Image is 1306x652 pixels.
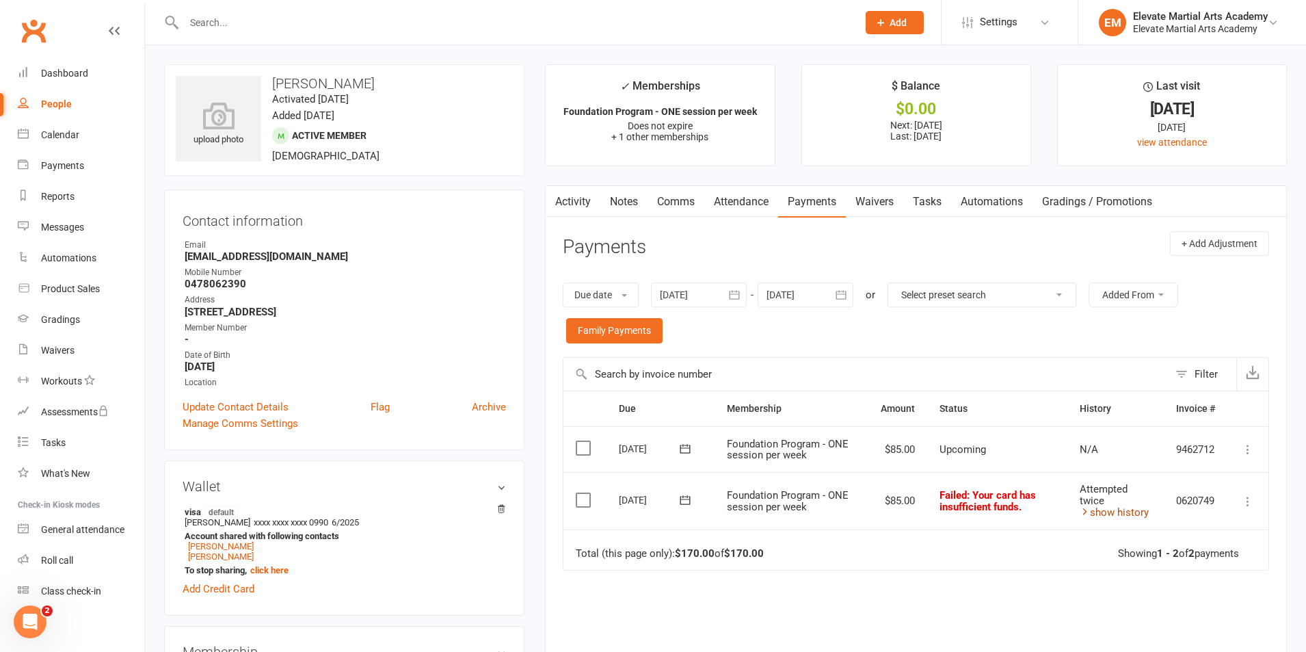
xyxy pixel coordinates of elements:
[272,93,349,105] time: Activated [DATE]
[183,399,289,415] a: Update Contact Details
[18,304,144,335] a: Gradings
[648,186,704,218] a: Comms
[272,109,334,122] time: Added [DATE]
[18,576,144,607] a: Class kiosk mode
[563,106,757,117] strong: Foundation Program - ONE session per week
[41,345,75,356] div: Waivers
[183,479,506,494] h3: Wallet
[185,361,506,373] strong: [DATE]
[607,391,715,426] th: Due
[185,322,506,335] div: Member Number
[868,391,927,426] th: Amount
[1164,472,1227,530] td: 0620749
[41,160,84,171] div: Payments
[188,551,254,562] a: [PERSON_NAME]
[18,366,144,397] a: Workouts
[185,250,506,263] strong: [EMAIL_ADDRESS][DOMAIN_NAME]
[183,208,506,229] h3: Contact information
[563,358,1169,391] input: Search by invoice number
[204,506,238,517] span: default
[619,489,682,510] div: [DATE]
[185,565,499,575] strong: To stop sharing,
[41,283,100,294] div: Product Sales
[16,14,51,48] a: Clubworx
[185,239,506,252] div: Email
[1080,443,1098,456] span: N/A
[185,294,506,307] div: Address
[566,318,663,343] a: Family Payments
[866,287,875,303] div: or
[41,68,88,79] div: Dashboard
[1164,426,1227,473] td: 9462712
[371,399,390,415] a: Flag
[41,99,72,109] div: People
[18,89,144,120] a: People
[41,524,124,535] div: General attendance
[41,129,79,140] div: Calendar
[180,13,848,32] input: Search...
[619,438,682,459] div: [DATE]
[18,243,144,274] a: Automations
[185,278,506,290] strong: 0478062390
[41,586,101,597] div: Class check-in
[727,489,849,513] span: Foundation Program - ONE session per week
[1169,358,1236,391] button: Filter
[939,489,1036,513] span: : Your card has insufficient funds.
[185,333,506,345] strong: -
[576,548,764,560] div: Total (this page only): of
[185,531,499,541] strong: Account shared with following contacts
[1164,391,1227,426] th: Invoice #
[183,581,254,597] a: Add Credit Card
[188,541,254,551] a: [PERSON_NAME]
[41,468,90,479] div: What's New
[903,186,951,218] a: Tasks
[951,186,1032,218] a: Automations
[183,415,298,432] a: Manage Comms Settings
[18,58,144,89] a: Dashboard
[41,222,84,233] div: Messages
[846,186,903,218] a: Waivers
[868,472,927,530] td: $85.00
[1143,77,1200,102] div: Last visit
[927,391,1067,426] th: Status
[176,76,513,91] h3: [PERSON_NAME]
[18,458,144,489] a: What's New
[939,443,986,456] span: Upcoming
[1070,120,1274,135] div: [DATE]
[41,555,73,566] div: Roll call
[18,335,144,366] a: Waivers
[546,186,600,218] a: Activity
[41,376,82,387] div: Workouts
[185,266,506,279] div: Mobile Number
[980,7,1017,38] span: Settings
[292,130,367,141] span: Active member
[18,151,144,181] a: Payments
[868,426,927,473] td: $85.00
[1137,137,1207,148] a: view attendance
[1070,102,1274,116] div: [DATE]
[18,274,144,304] a: Product Sales
[704,186,778,218] a: Attendance
[18,397,144,428] a: Assessments
[41,437,66,448] div: Tasks
[1133,23,1268,35] div: Elevate Martial Arts Academy
[814,120,1018,142] p: Next: [DATE] Last: [DATE]
[1080,483,1128,507] span: Attempted twice
[18,545,144,576] a: Roll call
[1067,391,1164,426] th: History
[939,489,1036,513] span: Failed
[1133,10,1268,23] div: Elevate Martial Arts Academy
[176,102,261,147] div: upload photo
[620,80,629,93] i: ✓
[42,605,53,616] span: 2
[1032,186,1162,218] a: Gradings / Promotions
[1188,547,1195,560] strong: 2
[563,283,639,307] button: Due date
[18,181,144,212] a: Reports
[890,17,907,28] span: Add
[628,120,693,131] span: Does not expire
[472,399,506,415] a: Archive
[185,506,499,517] strong: visa
[185,349,506,362] div: Date of Birth
[41,191,75,202] div: Reports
